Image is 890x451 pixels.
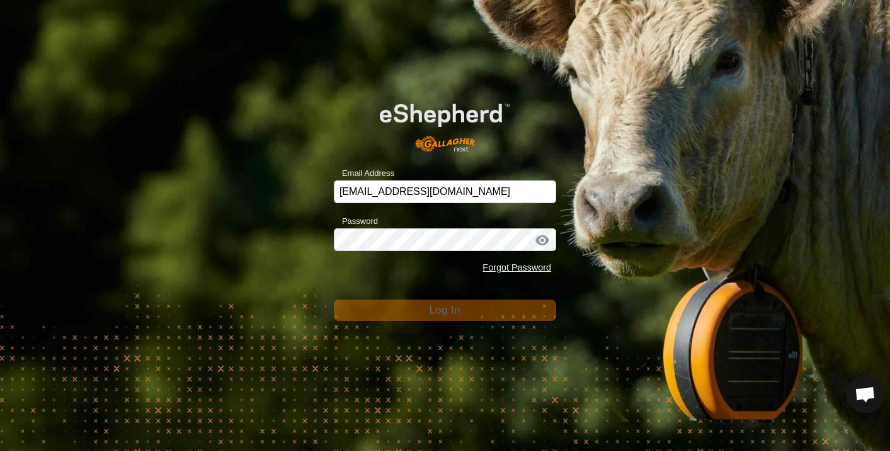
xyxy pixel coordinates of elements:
div: Open chat [847,375,884,413]
label: Password [334,215,378,228]
img: E-shepherd Logo [356,85,534,161]
a: Forgot Password [482,262,551,272]
button: Log In [334,300,556,321]
label: Email Address [334,167,394,180]
span: Log In [430,305,460,315]
input: Email Address [334,180,556,203]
